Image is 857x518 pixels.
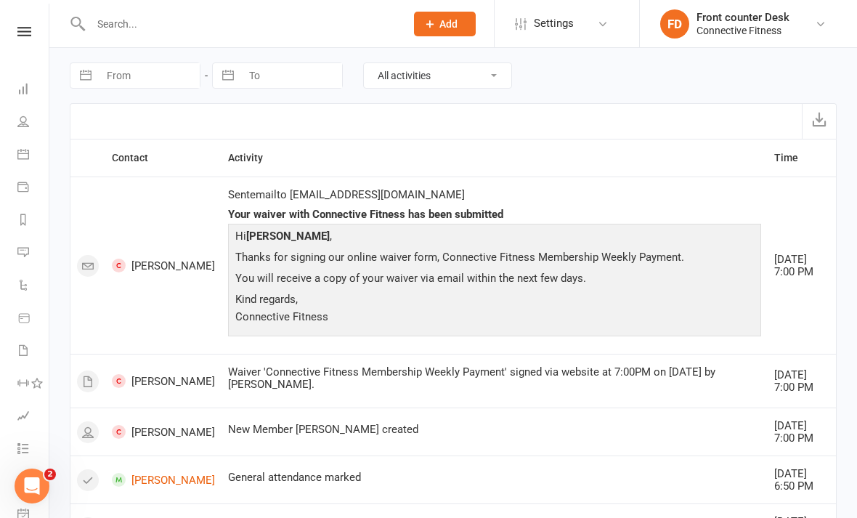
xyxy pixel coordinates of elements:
[17,303,50,336] a: Product Sales
[17,466,50,499] a: What's New
[17,205,50,238] a: Reports
[228,188,465,201] span: Sent email to [EMAIL_ADDRESS][DOMAIN_NAME]
[86,14,395,34] input: Search...
[17,74,50,107] a: Dashboard
[232,291,758,329] p: Kind regards, Connective Fitness
[228,366,761,390] div: Waiver 'Connective Fitness Membership Weekly Payment' signed via website at 7:00PM on [DATE] by [...
[439,18,458,30] span: Add
[99,63,200,88] input: From
[112,425,215,439] span: [PERSON_NAME]
[15,469,49,503] iframe: Intercom live chat
[696,24,789,37] div: Connective Fitness
[17,139,50,172] a: Calendar
[228,472,761,484] div: General attendance marked
[112,259,215,272] span: [PERSON_NAME]
[232,270,758,291] p: You will receive a copy of your waiver via email within the next few days.
[414,12,476,36] button: Add
[17,107,50,139] a: People
[112,473,215,487] a: [PERSON_NAME]
[534,7,574,40] span: Settings
[774,468,829,492] div: [DATE] 6:50 PM
[44,469,56,480] span: 2
[660,9,689,39] div: FD
[222,139,768,177] th: Activity
[774,254,829,278] div: [DATE] 7:00 PM
[232,227,758,248] p: Hi ,
[112,374,215,388] span: [PERSON_NAME]
[228,209,761,221] div: Your waiver with Connective Fitness has been submitted
[105,139,222,177] th: Contact
[768,139,836,177] th: Time
[241,63,342,88] input: To
[774,369,829,393] div: [DATE] 7:00 PM
[17,172,50,205] a: Payments
[17,401,50,434] a: Assessments
[246,230,330,243] strong: [PERSON_NAME]
[228,424,761,436] div: New Member [PERSON_NAME] created
[696,11,789,24] div: Front counter Desk
[774,420,829,444] div: [DATE] 7:00 PM
[232,248,758,270] p: Thanks for signing our online waiver form, Connective Fitness Membership Weekly Payment.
